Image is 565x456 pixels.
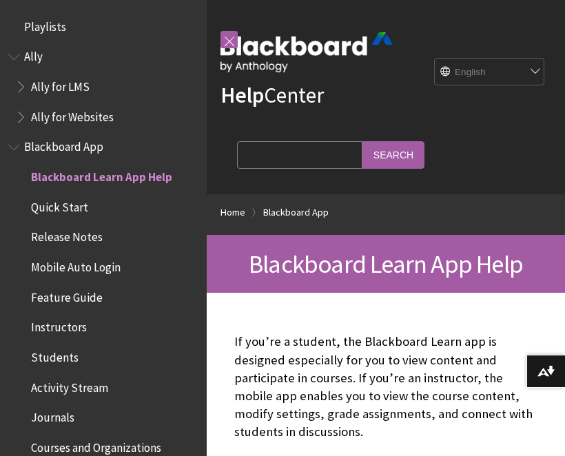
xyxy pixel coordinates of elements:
[220,81,324,109] a: HelpCenter
[220,32,393,72] img: Blackboard by Anthology
[31,286,103,304] span: Feature Guide
[220,81,264,109] strong: Help
[249,248,523,280] span: Blackboard Learn App Help
[234,333,537,441] p: If you’re a student, the Blackboard Learn app is designed especially for you to view content and ...
[31,256,121,274] span: Mobile Auto Login
[31,196,88,214] span: Quick Start
[8,15,198,39] nav: Book outline for Playlists
[220,204,245,221] a: Home
[435,59,545,86] select: Site Language Selector
[31,436,161,455] span: Courses and Organizations
[31,316,87,335] span: Instructors
[24,45,43,64] span: Ally
[24,15,66,34] span: Playlists
[31,75,90,94] span: Ally for LMS
[31,346,79,364] span: Students
[31,406,74,425] span: Journals
[31,105,114,124] span: Ally for Websites
[8,45,198,129] nav: Book outline for Anthology Ally Help
[263,204,329,221] a: Blackboard App
[31,226,103,245] span: Release Notes
[31,376,108,395] span: Activity Stream
[31,165,172,184] span: Blackboard Learn App Help
[362,141,424,168] input: Search
[24,136,103,154] span: Blackboard App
